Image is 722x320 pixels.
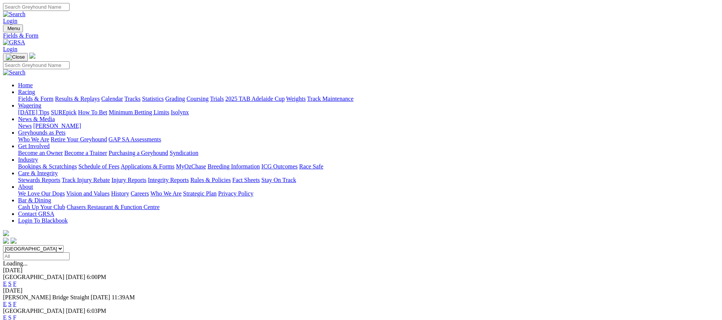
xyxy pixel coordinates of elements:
[6,54,25,60] img: Close
[78,109,108,115] a: How To Bet
[66,274,85,280] span: [DATE]
[3,230,9,236] img: logo-grsa-white.png
[286,96,306,102] a: Weights
[111,190,129,197] a: History
[261,177,296,183] a: Stay On Track
[18,190,719,197] div: About
[18,184,33,190] a: About
[55,96,100,102] a: Results & Replays
[18,143,50,149] a: Get Involved
[18,150,719,156] div: Get Involved
[3,287,719,294] div: [DATE]
[64,150,107,156] a: Become a Trainer
[3,61,70,69] input: Search
[3,46,17,52] a: Login
[225,96,285,102] a: 2025 TAB Adelaide Cup
[18,109,719,116] div: Wagering
[18,123,32,129] a: News
[18,96,53,102] a: Fields & Form
[18,170,58,176] a: Care & Integrity
[18,217,68,224] a: Login To Blackbook
[18,204,719,211] div: Bar & Dining
[91,294,110,300] span: [DATE]
[87,274,106,280] span: 6:00PM
[18,123,719,129] div: News & Media
[3,39,25,46] img: GRSA
[3,308,64,314] span: [GEOGRAPHIC_DATA]
[3,281,7,287] a: E
[18,109,49,115] a: [DATE] Tips
[3,3,70,11] input: Search
[87,308,106,314] span: 6:03PM
[148,177,189,183] a: Integrity Reports
[11,238,17,244] img: twitter.svg
[18,177,719,184] div: Care & Integrity
[8,26,20,31] span: Menu
[18,211,54,217] a: Contact GRSA
[3,24,23,32] button: Toggle navigation
[29,53,35,59] img: logo-grsa-white.png
[109,109,169,115] a: Minimum Betting Limits
[18,116,55,122] a: News & Media
[261,163,297,170] a: ICG Outcomes
[78,163,119,170] a: Schedule of Fees
[165,96,185,102] a: Grading
[3,69,26,76] img: Search
[18,102,41,109] a: Wagering
[109,136,161,143] a: GAP SA Assessments
[18,156,38,163] a: Industry
[111,177,146,183] a: Injury Reports
[112,294,135,300] span: 11:39AM
[3,238,9,244] img: facebook.svg
[150,190,182,197] a: Who We Are
[187,96,209,102] a: Coursing
[3,53,28,61] button: Toggle navigation
[67,204,159,210] a: Chasers Restaurant & Function Centre
[3,301,7,307] a: E
[66,308,85,314] span: [DATE]
[66,190,109,197] a: Vision and Values
[18,96,719,102] div: Racing
[142,96,164,102] a: Statistics
[299,163,323,170] a: Race Safe
[130,190,149,197] a: Careers
[232,177,260,183] a: Fact Sheets
[3,274,64,280] span: [GEOGRAPHIC_DATA]
[8,301,12,307] a: S
[3,18,17,24] a: Login
[18,177,60,183] a: Stewards Reports
[218,190,253,197] a: Privacy Policy
[33,123,81,129] a: [PERSON_NAME]
[190,177,231,183] a: Rules & Policies
[208,163,260,170] a: Breeding Information
[121,163,174,170] a: Applications & Forms
[109,150,168,156] a: Purchasing a Greyhound
[124,96,141,102] a: Tracks
[13,281,17,287] a: F
[18,204,65,210] a: Cash Up Your Club
[18,82,33,88] a: Home
[51,136,107,143] a: Retire Your Greyhound
[18,136,49,143] a: Who We Are
[210,96,224,102] a: Trials
[3,11,26,18] img: Search
[13,301,17,307] a: F
[3,267,719,274] div: [DATE]
[183,190,217,197] a: Strategic Plan
[18,150,63,156] a: Become an Owner
[18,129,65,136] a: Greyhounds as Pets
[3,252,70,260] input: Select date
[18,197,51,203] a: Bar & Dining
[3,260,27,267] span: Loading...
[18,163,77,170] a: Bookings & Scratchings
[51,109,76,115] a: SUREpick
[18,89,35,95] a: Racing
[18,163,719,170] div: Industry
[62,177,110,183] a: Track Injury Rebate
[171,109,189,115] a: Isolynx
[18,136,719,143] div: Greyhounds as Pets
[18,190,65,197] a: We Love Our Dogs
[3,32,719,39] a: Fields & Form
[307,96,353,102] a: Track Maintenance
